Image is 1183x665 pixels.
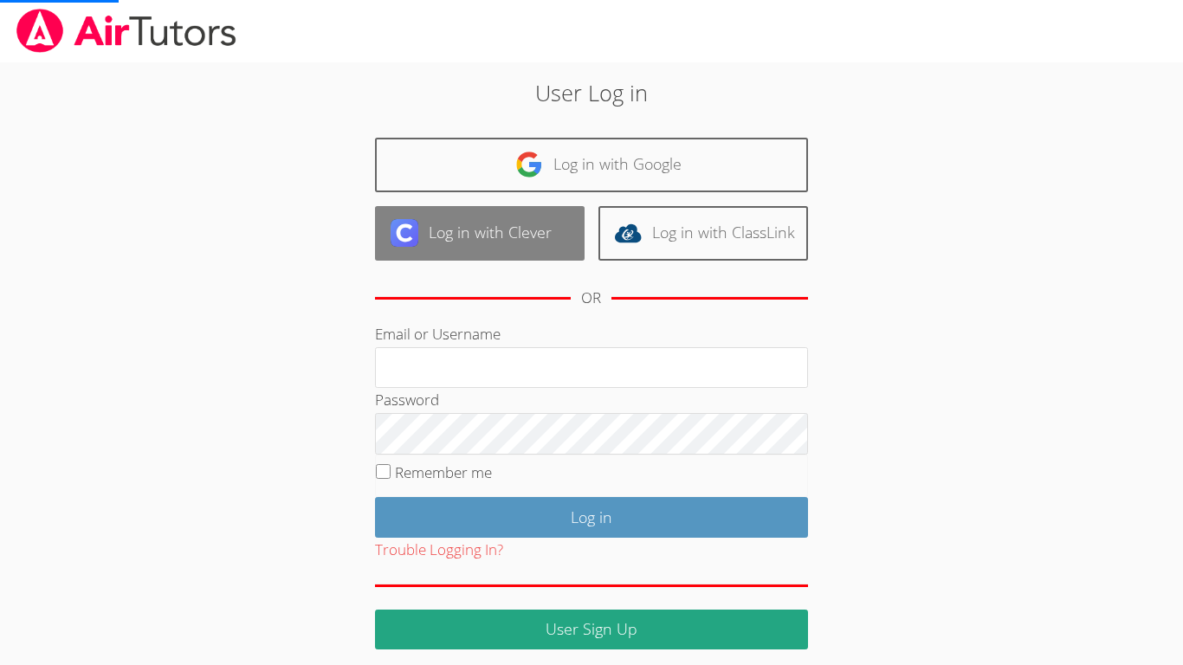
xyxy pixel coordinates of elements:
img: airtutors_banner-c4298cdbf04f3fff15de1276eac7730deb9818008684d7c2e4769d2f7ddbe033.png [15,9,238,53]
label: Email or Username [375,324,501,344]
input: Log in [375,497,808,538]
label: Password [375,390,439,410]
a: User Sign Up [375,610,808,650]
img: google-logo-50288ca7cdecda66e5e0955fdab243c47b7ad437acaf1139b6f446037453330a.svg [515,151,543,178]
label: Remember me [395,462,492,482]
div: OR [581,286,601,311]
h2: User Log in [272,76,911,109]
a: Log in with ClassLink [598,206,808,261]
a: Log in with Google [375,138,808,192]
button: Trouble Logging In? [375,538,503,563]
img: classlink-logo-d6bb404cc1216ec64c9a2012d9dc4662098be43eaf13dc465df04b49fa7ab582.svg [614,219,642,247]
a: Log in with Clever [375,206,585,261]
img: clever-logo-6eab21bc6e7a338710f1a6ff85c0baf02591cd810cc4098c63d3a4b26e2feb20.svg [391,219,418,247]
